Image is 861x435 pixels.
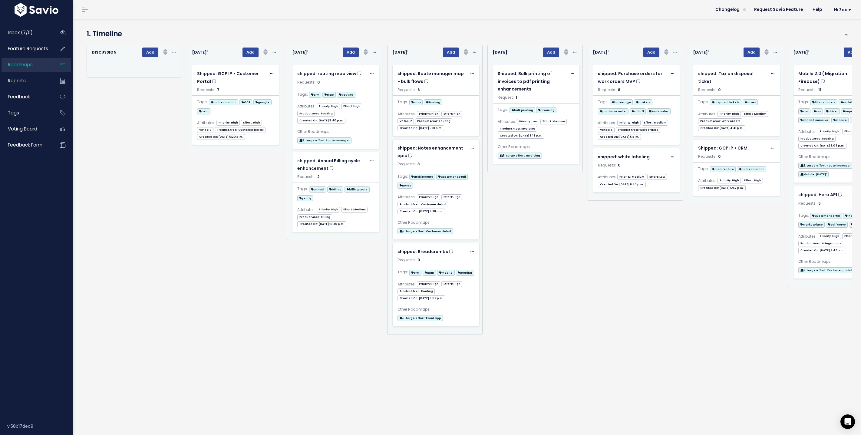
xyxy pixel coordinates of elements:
[409,269,421,276] a: crm
[2,42,50,56] a: Feature Requests
[737,165,766,173] a: authentication
[239,98,252,106] a: GCP
[327,185,343,193] a: billing
[717,111,741,117] span: Priority: High
[292,50,308,55] strong: [DATE]'
[798,258,831,265] span: Other Roadmaps:
[8,110,19,116] span: Tags
[536,107,556,113] span: invoicing
[598,134,641,140] span: Created On: [DATE] 5 p.m.
[297,221,346,227] span: Created On: [DATE] 10:30 p.m.
[197,99,208,105] span: Tags:
[630,108,646,114] span: rolloff
[2,74,50,88] a: Reports
[798,163,853,169] span: 5. Large effort: Route manager
[834,8,851,12] span: Hi Zac
[343,48,359,57] button: Add
[192,50,208,55] strong: [DATE]'
[827,5,856,15] a: Hi Zac
[309,186,326,193] span: annual
[742,178,763,183] span: Effort: High
[297,91,308,98] span: Tags:
[798,117,830,123] span: impact: massive
[398,181,413,189] a: notes
[536,106,556,114] a: invoicing
[798,266,854,274] a: 5. Large effort: Customer portal
[8,29,33,36] span: Inbox (7/0)
[327,186,343,193] span: billing
[698,111,716,117] span: Attributes:
[297,80,315,85] span: Requests:
[698,71,754,84] span: shipped: Tax on disposal ticket
[698,145,747,151] span: Shipped: GCP IP > CRM
[598,70,667,85] a: shipped: Purchase orders for work orders MVP
[2,106,50,120] a: Tags
[309,185,326,193] a: annual
[798,153,831,160] span: Other Roadmaps:
[92,50,117,55] strong: Discussion
[818,87,821,92] span: 11
[13,3,60,17] img: logo-white.9d6f32f41409.svg
[398,269,408,275] span: Tags:
[516,95,517,100] span: 1
[598,174,616,180] span: Attributes:
[197,71,259,84] span: Shipped: GCP IP > Customer Portal
[398,257,416,262] span: Requests:
[598,120,616,126] span: Attributes:
[297,195,313,201] span: yearly
[197,127,213,133] span: Votes: 3
[798,171,829,177] span: Mobile: [DATE]'
[717,178,741,183] span: Priority: High
[297,157,367,172] a: shipped: Annual Billing cycle enhancement
[798,128,816,135] span: Attributes:
[337,91,355,98] a: Routing
[398,173,408,180] span: Tags:
[698,154,716,159] span: Requests:
[826,222,848,228] span: self serve
[398,111,416,117] span: Attributes:
[409,98,423,106] a: map
[317,174,319,179] span: 2
[197,70,266,85] a: Shipped: GCP IP > Customer Portal
[424,98,442,106] a: Routing
[398,194,416,200] span: Attributes:
[456,269,474,276] a: Routing
[598,182,646,187] span: Created On: [DATE] 6:50 p.m.
[749,5,808,14] a: Request Savio Feature
[618,87,620,92] span: 8
[209,99,238,105] span: authentication
[616,127,660,133] span: Product Area: Work orders
[798,99,809,105] span: Tags:
[598,154,650,160] span: shipped: white labeling
[417,281,440,287] span: Priority: High
[798,201,816,206] span: Requests:
[598,127,615,133] span: Votes: 4
[498,126,537,132] span: Product Area: Invoicing
[322,91,336,98] a: map
[498,143,531,150] span: Other Roadmaps:
[793,50,809,55] strong: [DATE]'
[309,92,321,98] span: crm
[297,118,345,124] span: Created On: [DATE] 5:40 p.m.
[593,50,609,55] strong: [DATE]'
[798,192,837,198] span: shipped: Hero API
[341,104,362,109] span: Effort: High
[297,174,315,179] span: Requests:
[8,61,33,68] span: Roadmaps
[742,111,768,117] span: Effort: Medium
[7,418,73,434] div: v.58b17dec9
[826,220,848,228] a: self serve
[715,8,740,12] span: Changelog
[598,153,667,161] a: shipped: white labeling
[737,166,766,172] span: authentication
[618,163,620,168] span: 0
[498,106,508,113] span: Tags:
[493,50,509,55] strong: [DATE]'
[398,281,416,288] span: Attributes:
[297,70,367,77] a: shipped: routing map view
[8,142,42,148] span: Feedback form
[415,118,452,124] span: Product Area: Routing
[398,315,443,321] span: 5. Large effort: Road app
[8,45,48,52] span: Feature Requests
[197,120,215,126] span: Attributes:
